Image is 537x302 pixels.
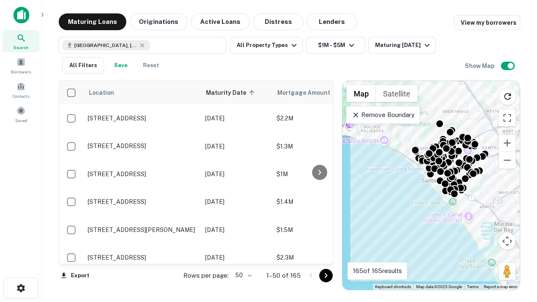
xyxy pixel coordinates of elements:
[3,54,39,77] a: Borrowers
[276,225,360,234] p: $1.5M
[353,266,402,276] p: 165 of 165 results
[3,103,39,125] a: Saved
[416,284,462,289] span: Map data ©2025 Google
[206,88,257,98] span: Maturity Date
[352,110,414,120] p: Remove Boundary
[368,37,436,54] button: Maturing [DATE]
[484,284,517,289] a: Report a map error
[201,81,272,104] th: Maturity Date
[88,226,197,234] p: [STREET_ADDRESS][PERSON_NAME]
[205,142,268,151] p: [DATE]
[83,81,201,104] th: Location
[277,88,341,98] span: Mortgage Amount
[253,13,303,30] button: Distress
[232,269,253,281] div: 50
[74,42,137,49] span: [GEOGRAPHIC_DATA], [GEOGRAPHIC_DATA], [GEOGRAPHIC_DATA]
[276,197,360,206] p: $1.4M
[59,13,126,30] button: Maturing Loans
[88,115,197,122] p: [STREET_ADDRESS]
[266,271,301,281] p: 1–50 of 165
[88,254,197,261] p: [STREET_ADDRESS]
[344,279,372,290] a: Open this area in Google Maps (opens a new window)
[205,197,268,206] p: [DATE]
[376,85,417,102] button: Show satellite imagery
[3,30,39,52] a: Search
[130,13,188,30] button: Originations
[307,13,357,30] button: Lenders
[276,169,360,179] p: $1M
[272,81,365,104] th: Mortgage Amount
[88,170,197,178] p: [STREET_ADDRESS]
[15,117,27,124] span: Saved
[375,40,432,50] div: Maturing [DATE]
[3,78,39,101] a: Contacts
[205,225,268,234] p: [DATE]
[375,284,411,290] button: Keyboard shortcuts
[499,109,516,126] button: Toggle fullscreen view
[88,198,197,206] p: [STREET_ADDRESS]
[276,114,360,123] p: $2.2M
[499,233,516,250] button: Map camera controls
[13,7,29,23] img: capitalize-icon.png
[276,142,360,151] p: $1.3M
[138,57,164,74] button: Reset
[306,37,365,54] button: $1M - $5M
[465,61,496,70] h6: Show Map
[59,269,91,282] button: Export
[205,253,268,262] p: [DATE]
[495,235,537,275] iframe: Chat Widget
[499,135,516,151] button: Zoom in
[342,81,520,290] div: 0 0
[107,57,134,74] button: Save your search to get updates of matches that match your search criteria.
[11,68,31,75] span: Borrowers
[499,152,516,169] button: Zoom out
[319,269,333,282] button: Go to next page
[59,37,227,54] button: [GEOGRAPHIC_DATA], [GEOGRAPHIC_DATA], [GEOGRAPHIC_DATA]
[88,142,197,150] p: [STREET_ADDRESS]
[499,88,516,105] button: Reload search area
[347,85,376,102] button: Show street map
[205,114,268,123] p: [DATE]
[13,44,29,51] span: Search
[344,279,372,290] img: Google
[454,15,520,30] a: View my borrowers
[467,284,479,289] a: Terms (opens in new tab)
[89,88,114,98] span: Location
[13,93,29,99] span: Contacts
[62,57,104,74] button: All Filters
[205,169,268,179] p: [DATE]
[230,37,303,54] button: All Property Types
[191,13,250,30] button: Active Loans
[183,271,229,281] p: Rows per page:
[276,253,360,262] p: $2.3M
